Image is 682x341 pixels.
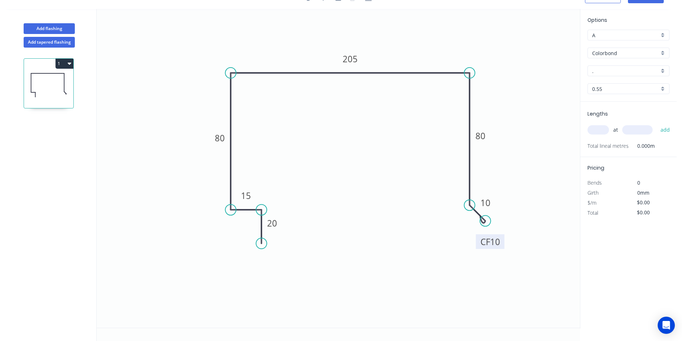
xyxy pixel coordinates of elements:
span: Girth [587,189,599,196]
input: Material [592,49,659,57]
tspan: 80 [475,130,485,142]
input: Thickness [592,85,659,93]
tspan: 80 [215,132,225,144]
tspan: 10 [490,236,500,248]
span: 0 [637,179,640,186]
input: Price level [592,31,659,39]
tspan: 205 [343,53,358,65]
span: Bends [587,179,602,186]
span: Pricing [587,164,604,171]
span: 0mm [637,189,649,196]
span: Lengths [587,110,608,117]
svg: 0 [97,9,580,328]
input: Colour [592,67,659,75]
span: Total lineal metres [587,141,629,151]
button: add [657,124,674,136]
button: 1 [55,59,73,69]
span: Total [587,209,598,216]
span: Options [587,16,607,24]
button: Add flashing [24,23,75,34]
tspan: 20 [267,217,277,229]
tspan: 10 [480,197,490,209]
button: Add tapered flashing [24,37,75,48]
span: 0.000m [629,141,655,151]
span: $/m [587,199,596,206]
span: at [613,125,618,135]
tspan: 15 [241,190,251,201]
div: Open Intercom Messenger [658,317,675,334]
tspan: CF [480,236,490,248]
